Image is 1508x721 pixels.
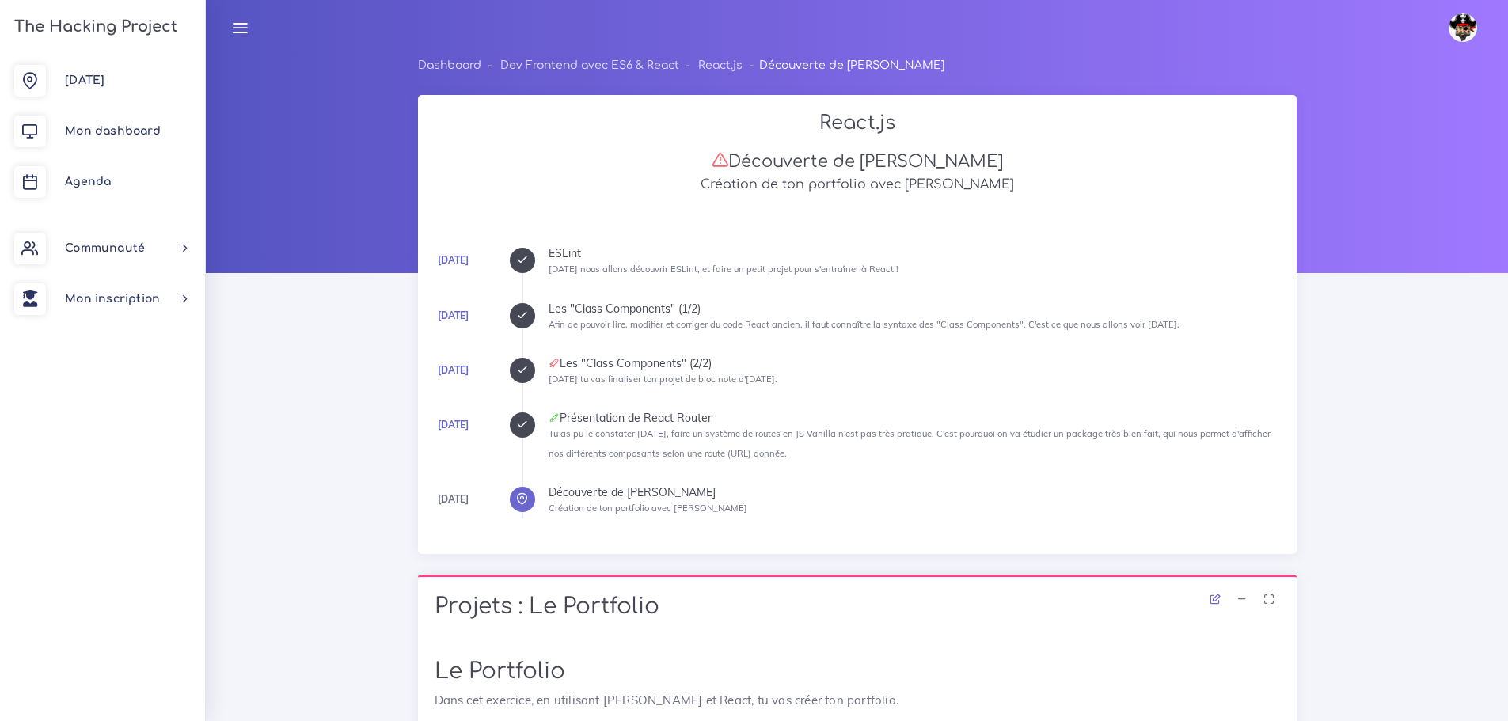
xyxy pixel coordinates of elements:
[1449,13,1477,42] img: avatar
[65,125,161,137] span: Mon dashboard
[549,374,777,385] small: [DATE] tu vas finaliser ton projet de bloc note d'[DATE].
[549,264,898,275] small: [DATE] nous allons découvrir ESLint, et faire un petit projet pour s'entraîner à React !
[435,691,1280,710] p: Dans cet exercice, en utilisant [PERSON_NAME] et React, tu vas créer ton portfolio.
[549,248,1280,259] div: ESLint
[549,358,1280,369] div: Les "Class Components" (2/2)
[438,364,469,376] a: [DATE]
[500,59,679,71] a: Dev Frontend avec ES6 & React
[435,177,1280,192] h5: Création de ton portfolio avec [PERSON_NAME]
[438,309,469,321] a: [DATE]
[435,112,1280,135] h2: React.js
[65,242,145,254] span: Communauté
[549,487,1280,498] div: Découverte de [PERSON_NAME]
[549,412,1280,423] div: Présentation de React Router
[549,428,1271,459] small: Tu as pu le constater [DATE], faire un système de routes en JS Vanilla n'est pas très pratique. C...
[438,254,469,266] a: [DATE]
[549,503,747,514] small: Création de ton portfolio avec [PERSON_NAME]
[418,59,481,71] a: Dashboard
[65,74,104,86] span: [DATE]
[549,303,1280,314] div: Les "Class Components" (1/2)
[435,658,1280,685] h1: Le Portfolio
[435,594,1280,620] h1: Projets : Le Portfolio
[438,419,469,431] a: [DATE]
[743,55,944,75] li: Découverte de [PERSON_NAME]
[9,18,177,36] h3: The Hacking Project
[698,59,743,71] a: React.js
[438,491,469,508] div: [DATE]
[65,293,160,305] span: Mon inscription
[549,319,1179,330] small: Afin de pouvoir lire, modifier et corriger du code React ancien, il faut connaître la syntaxe des...
[435,151,1280,172] h3: Découverte de [PERSON_NAME]
[65,176,111,188] span: Agenda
